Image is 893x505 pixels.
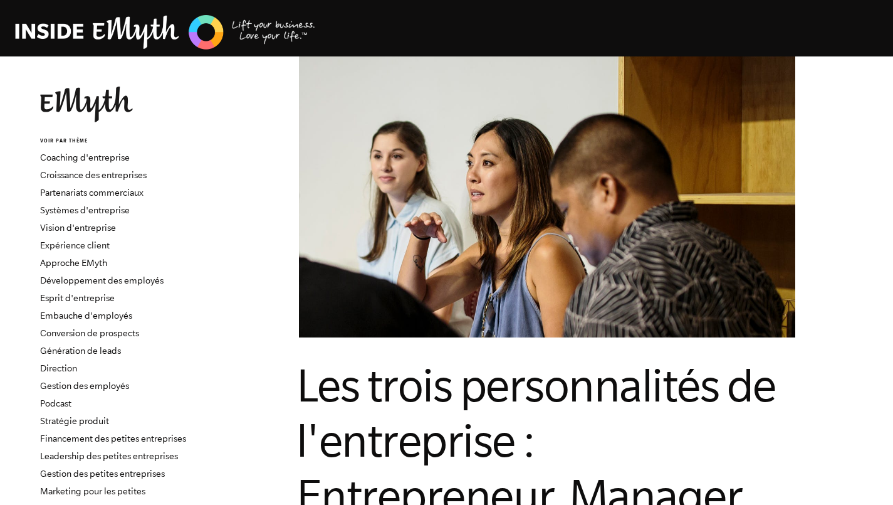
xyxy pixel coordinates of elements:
a: Vision d'entreprise [40,223,116,233]
a: Expérience client [40,240,110,250]
img: EMyth [40,87,133,122]
a: Partenariats commerciaux [40,188,144,198]
a: Systèmes d'entreprise [40,205,130,215]
a: Approche EMyth [40,258,107,268]
a: Coaching d'entreprise [40,152,130,162]
a: Direction [40,363,77,373]
a: Embauche d'employés [40,311,132,321]
a: Génération de leads [40,346,121,356]
a: Leadership des petites entreprises [40,451,178,461]
font: VOIR PAR THÈME [40,138,88,144]
a: Gestion des petites entreprises [40,469,165,479]
a: Conversion de prospects [40,328,139,338]
iframe: Widget de discussion [830,445,893,505]
a: Podcast [40,398,71,408]
a: Esprit d'entreprise [40,293,115,303]
a: Croissance des entreprises [40,170,147,180]
a: Financement des petites entreprises [40,433,186,444]
a: Développement des employés [40,275,164,285]
a: Stratégie produit [40,416,109,426]
img: Coaching d'affaires EMyth [15,13,316,51]
a: Gestion des employés [40,381,129,391]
